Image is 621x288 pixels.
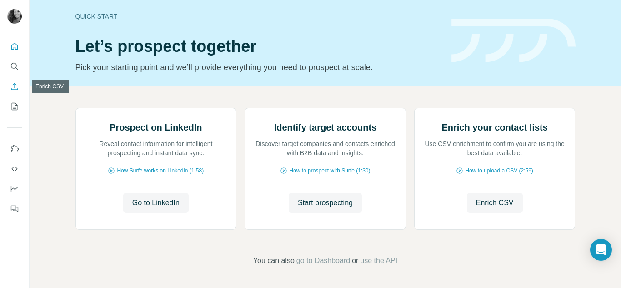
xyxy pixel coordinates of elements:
img: Avatar [7,9,22,24]
img: banner [451,19,576,63]
span: How Surfe works on LinkedIn (1:58) [117,167,204,175]
button: go to Dashboard [296,255,350,266]
h2: Prospect on LinkedIn [110,121,202,134]
button: Search [7,58,22,75]
button: My lists [7,98,22,115]
button: Go to LinkedIn [123,193,189,213]
button: Enrich CSV [467,193,523,213]
button: Dashboard [7,181,22,197]
h2: Enrich your contact lists [441,121,547,134]
span: How to prospect with Surfe (1:30) [289,167,370,175]
h2: Identify target accounts [274,121,377,134]
span: Go to LinkedIn [132,197,180,208]
button: Enrich CSV [7,78,22,95]
span: Start prospecting [298,197,353,208]
p: Pick your starting point and we’ll provide everything you need to prospect at scale. [75,61,441,74]
button: Start prospecting [289,193,362,213]
button: use the API [360,255,397,266]
button: Use Surfe API [7,161,22,177]
p: Use CSV enrichment to confirm you are using the best data available. [424,139,566,157]
button: Use Surfe on LinkedIn [7,141,22,157]
span: You can also [253,255,295,266]
p: Discover target companies and contacts enriched with B2B data and insights. [254,139,396,157]
div: Open Intercom Messenger [590,239,612,261]
span: Enrich CSV [476,197,514,208]
button: Quick start [7,38,22,55]
h1: Let’s prospect together [75,37,441,56]
p: Reveal contact information for intelligent prospecting and instant data sync. [85,139,227,157]
div: Quick start [75,12,441,21]
span: or [352,255,358,266]
button: Feedback [7,201,22,217]
span: How to upload a CSV (2:59) [465,167,533,175]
